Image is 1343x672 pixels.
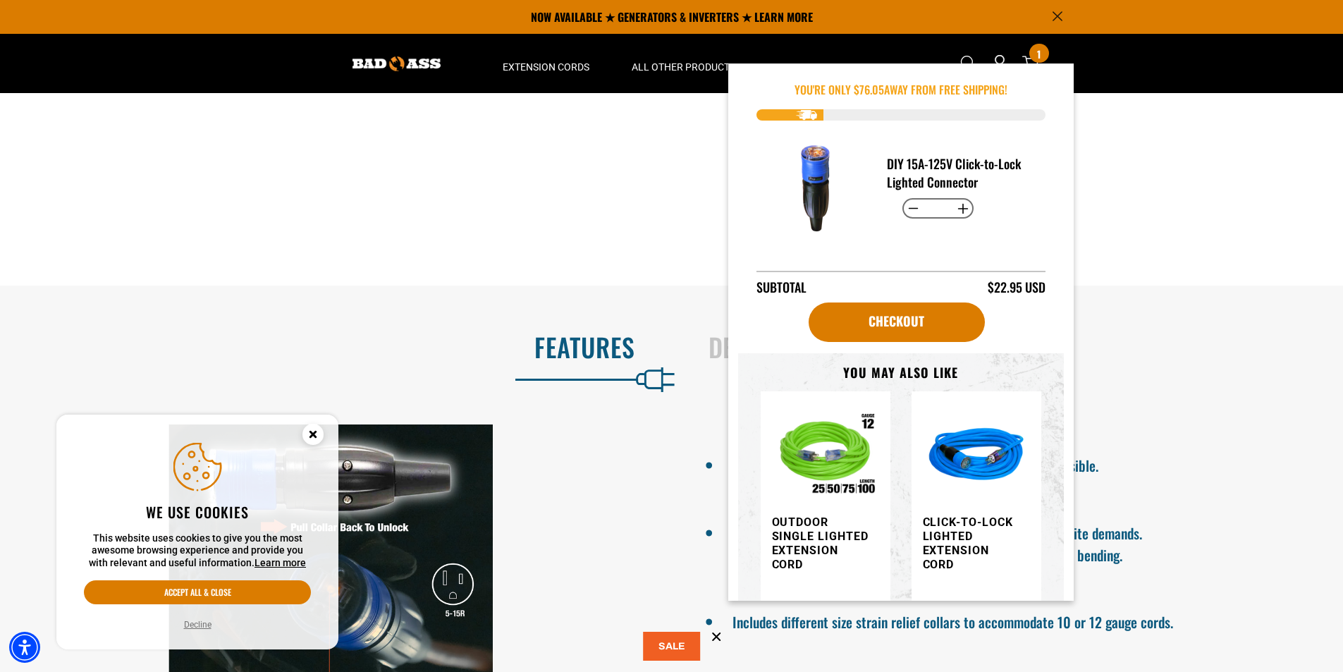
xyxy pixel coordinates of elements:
img: Outdoor Single Lighted Extension Cord [772,403,879,510]
div: Item added to your cart [728,63,1074,601]
a: blue Click-to-Lock Lighted Extension Cord [923,403,1022,637]
h3: Click-to-Lock Lighted Extension Cord [923,515,1022,572]
aside: Cookie Consent [56,415,338,650]
img: DIY 15A-125V Click-to-Lock Lighted Connector [767,138,866,237]
span: All Other Products [632,61,735,73]
a: This website uses cookies to give you the most awesome browsing experience and provide you with r... [255,557,306,568]
h2: Features [30,332,635,362]
img: Bad Ass Extension Cords [352,56,441,71]
a: cart [1019,55,1042,72]
h3: Outdoor Single Lighted Extension Cord [772,515,871,572]
div: Subtotal [756,278,807,297]
h2: We use cookies [84,503,311,521]
span: 76.05 [859,81,884,98]
li: Includes different size strain relief collars to accommodate 10 or 12 gauge cords. [732,608,1294,633]
span: Apparel [778,61,820,73]
h2: Details & Specs [709,332,1314,362]
input: Quantity for DIY 15A-125V Click-to-Lock Lighted Connector [924,197,952,221]
p: This website uses cookies to give you the most awesome browsing experience and provide you with r... [84,532,311,570]
summary: Extension Cords [482,34,611,93]
div: Accessibility Menu [9,632,40,663]
a: cart [809,303,985,342]
p: You're Only $ away from free shipping! [756,81,1045,98]
img: blue [923,403,1030,510]
a: Outdoor Single Lighted Extension Cord Outdoor Single Lighted Extension Cord [772,403,871,637]
div: $22.95 USD [988,278,1045,297]
a: Open this option [988,34,1011,93]
summary: Search [957,52,980,75]
span: 1 [1037,49,1041,59]
summary: Apparel [756,34,841,93]
h3: You may also like [761,365,1041,381]
h3: DIY 15A-125V Click-to-Lock Lighted Connector [887,154,1034,191]
button: Close this option [288,415,338,458]
button: Accept all & close [84,580,311,604]
button: Decline [180,618,216,632]
summary: All Other Products [611,34,756,93]
span: Extension Cords [503,61,589,73]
